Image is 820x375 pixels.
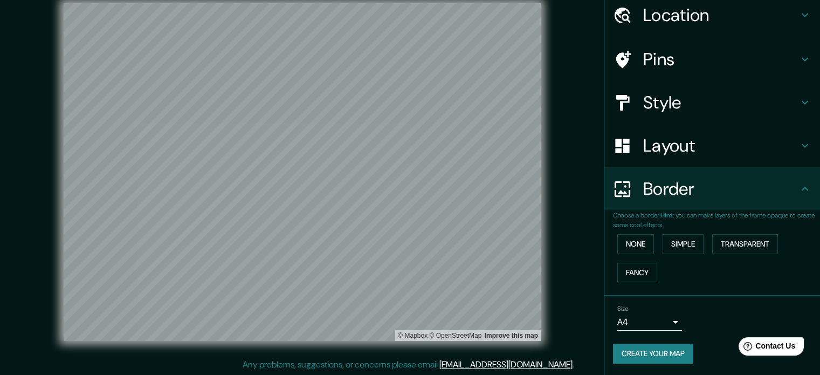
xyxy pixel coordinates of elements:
[439,359,573,370] a: [EMAIL_ADDRESS][DOMAIN_NAME]
[604,81,820,124] div: Style
[643,178,798,200] h4: Border
[574,358,576,371] div: .
[712,234,778,254] button: Transparent
[643,135,798,156] h4: Layout
[613,344,693,364] button: Create your map
[724,333,808,363] iframe: Help widget launcher
[643,49,798,70] h4: Pins
[660,211,673,220] b: Hint
[663,234,704,254] button: Simple
[643,4,798,26] h4: Location
[617,234,654,254] button: None
[617,304,629,313] label: Size
[576,358,578,371] div: .
[604,167,820,210] div: Border
[604,38,820,81] div: Pins
[243,358,574,371] p: Any problems, suggestions, or concerns please email .
[617,263,657,283] button: Fancy
[429,332,481,339] a: OpenStreetMap
[613,210,820,230] p: Choose a border. : you can make layers of the frame opaque to create some cool effects.
[485,332,538,339] a: Map feedback
[398,332,428,339] a: Mapbox
[64,3,541,341] canvas: Map
[617,313,682,331] div: A4
[604,124,820,167] div: Layout
[643,92,798,113] h4: Style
